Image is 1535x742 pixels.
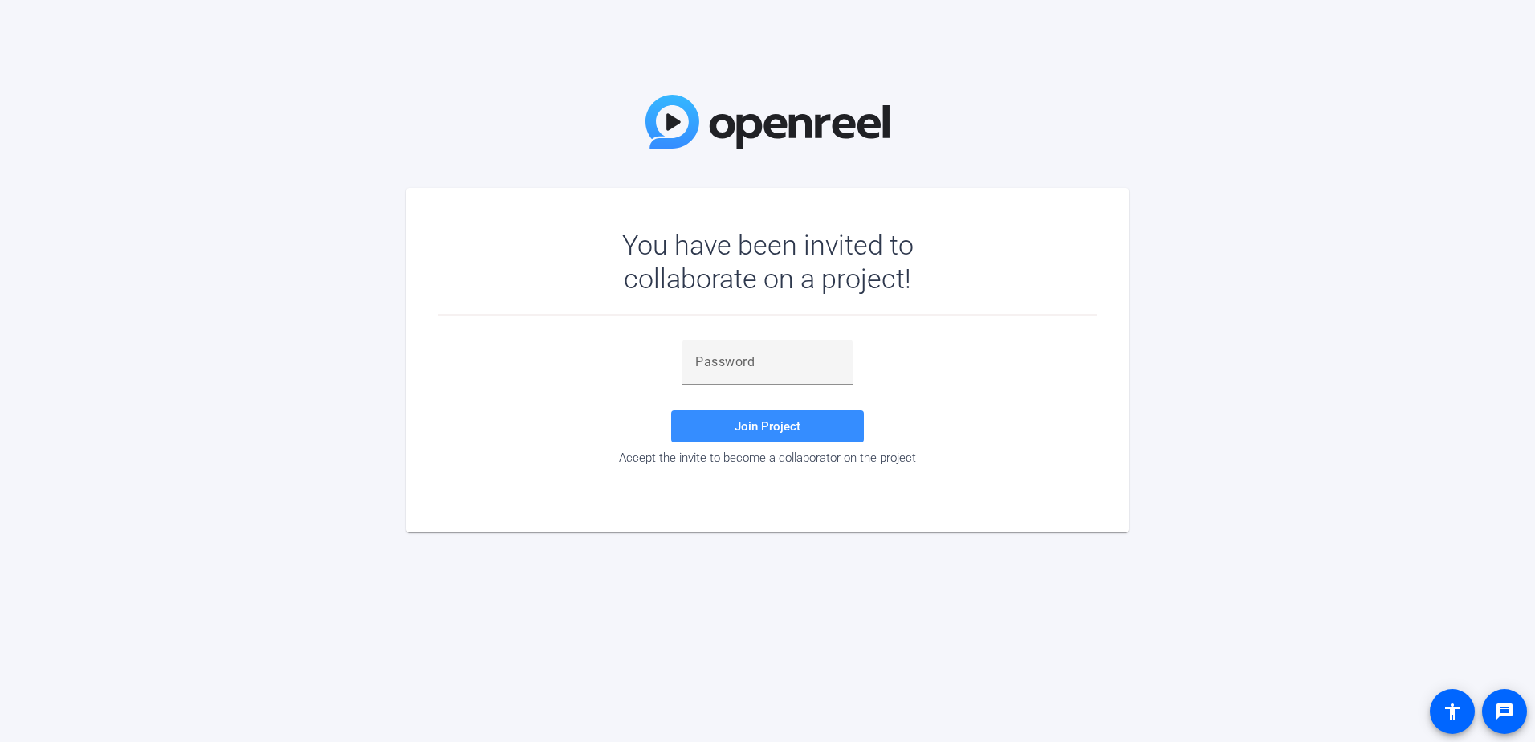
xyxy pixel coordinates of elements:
[1495,702,1514,721] mat-icon: message
[645,95,890,149] img: OpenReel Logo
[735,419,800,434] span: Join Project
[438,450,1097,465] div: Accept the invite to become a collaborator on the project
[576,228,960,296] div: You have been invited to collaborate on a project!
[1443,702,1462,721] mat-icon: accessibility
[695,353,840,372] input: Password
[671,410,864,442] button: Join Project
